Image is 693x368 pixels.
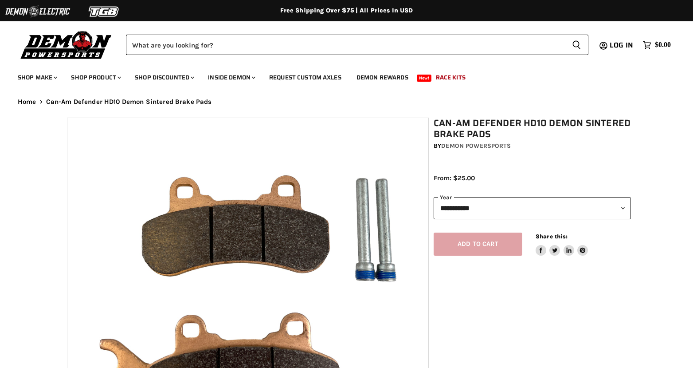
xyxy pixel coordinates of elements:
[11,65,669,87] ul: Main menu
[201,68,261,87] a: Inside Demon
[434,197,631,219] select: year
[64,68,126,87] a: Shop Product
[565,35,588,55] button: Search
[417,75,432,82] span: New!
[536,233,588,256] aside: Share this:
[429,68,472,87] a: Race Kits
[441,142,510,150] a: Demon Powersports
[606,41,638,49] a: Log in
[434,118,631,140] h1: Can-Am Defender HD10 Demon Sintered Brake Pads
[18,29,115,60] img: Demon Powersports
[434,174,475,182] span: From: $25.00
[655,41,671,49] span: $0.00
[262,68,348,87] a: Request Custom Axles
[350,68,415,87] a: Demon Rewards
[126,35,565,55] input: Search
[126,35,588,55] form: Product
[46,98,212,106] span: Can-Am Defender HD10 Demon Sintered Brake Pads
[638,39,675,51] a: $0.00
[434,141,631,151] div: by
[11,68,63,87] a: Shop Make
[18,98,36,106] a: Home
[536,233,568,240] span: Share this:
[128,68,200,87] a: Shop Discounted
[4,3,71,20] img: Demon Electric Logo 2
[610,40,633,51] span: Log in
[71,3,137,20] img: TGB Logo 2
